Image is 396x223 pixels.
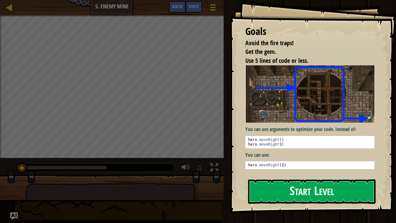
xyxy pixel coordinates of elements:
[196,163,202,172] span: ♫
[245,24,374,39] div: Goals
[238,56,373,65] li: Use 5 lines of code or less.
[208,162,221,175] button: Toggle fullscreen
[245,126,379,133] p: You can use arguments to optimize your code. Instead of:
[245,56,308,65] span: Use 5 lines of code or less.
[205,1,221,16] button: Show game menu
[189,3,199,9] span: Hints
[10,212,18,220] button: Ask AI
[238,47,373,56] li: Get the gem.
[245,151,379,159] p: You can use:
[238,39,373,48] li: Avoid the fire traps!
[169,1,186,13] button: Ask AI
[179,162,192,175] button: Adjust volume
[245,65,379,123] img: Enemy mine
[248,179,376,204] button: Start Level
[245,39,294,47] span: Avoid the fire traps!
[245,47,276,56] span: Get the gem.
[172,3,183,9] span: Ask AI
[195,162,205,175] button: ♫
